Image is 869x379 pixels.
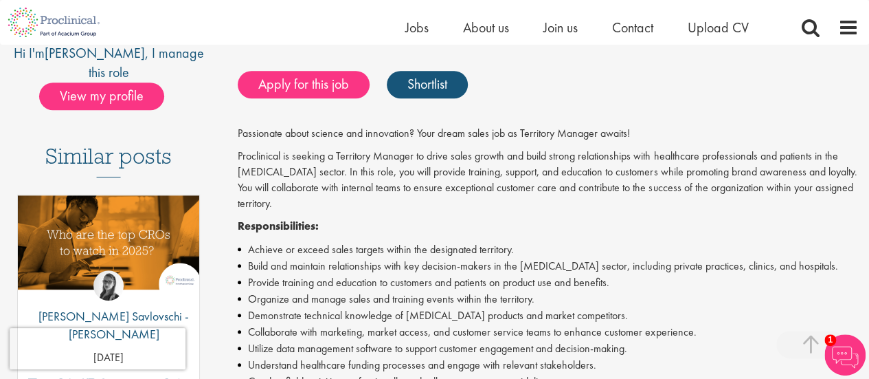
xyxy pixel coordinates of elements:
li: Organize and manage sales and training events within the territory. [238,291,859,307]
p: Passionate about science and innovation? Your dream sales job as Territory Manager awaits! [238,126,859,142]
div: Hi I'm , I manage this role [10,43,207,83]
li: Achieve or exceed sales targets within the designated territory. [238,241,859,258]
img: Theodora Savlovschi - Wicks [93,270,124,301]
h3: Similar posts [45,144,172,177]
a: Jobs [405,19,429,36]
a: View my profile [39,85,178,103]
p: [PERSON_NAME] Savlovschi - [PERSON_NAME] [18,307,199,343]
img: Chatbot [824,334,866,376]
li: Understand healthcare funding processes and engage with relevant stakeholders. [238,357,859,373]
a: Apply for this job [238,71,370,98]
li: Demonstrate technical knowledge of [MEDICAL_DATA] products and market competitors. [238,307,859,324]
a: Contact [612,19,653,36]
a: About us [463,19,509,36]
a: Theodora Savlovschi - Wicks [PERSON_NAME] Savlovschi - [PERSON_NAME] [18,270,199,349]
a: Join us [543,19,578,36]
li: Utilize data management software to support customer engagement and decision-making. [238,340,859,357]
p: Proclinical is seeking a Territory Manager to drive sales growth and build strong relationships w... [238,149,859,211]
li: Collaborate with marketing, market access, and customer service teams to enhance customer experie... [238,324,859,340]
a: [PERSON_NAME] [45,44,145,62]
li: Build and maintain relationships with key decision-makers in the [MEDICAL_DATA] sector, including... [238,258,859,274]
span: View my profile [39,83,164,110]
a: Upload CV [688,19,749,36]
span: 1 [824,334,836,346]
a: Shortlist [387,71,468,98]
strong: Responsibilities: [238,219,319,233]
a: Link to a post [18,195,199,317]
iframe: reCAPTCHA [10,328,185,369]
li: Provide training and education to customers and patients on product use and benefits. [238,274,859,291]
img: Top 10 CROs 2025 | Proclinical [18,195,199,290]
